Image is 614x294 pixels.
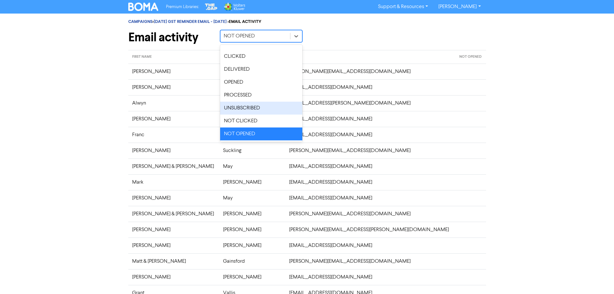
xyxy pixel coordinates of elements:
td: May [219,190,285,206]
td: [PERSON_NAME] [219,79,285,95]
td: [EMAIL_ADDRESS][DOMAIN_NAME] [285,158,455,174]
td: [PERSON_NAME] [219,222,285,238]
td: [EMAIL_ADDRESS][DOMAIN_NAME] [285,111,455,127]
td: [PERSON_NAME][EMAIL_ADDRESS][DOMAIN_NAME] [285,206,455,222]
td: [PERSON_NAME] [219,174,285,190]
td: [PERSON_NAME] [128,222,219,238]
th: NOT OPENED [455,50,486,64]
td: [PERSON_NAME] [219,206,285,222]
img: BOMA Logo [128,3,159,11]
div: NOT CLICKED [220,115,302,127]
a: [DATE] GST REMINDER EMAIL - [DATE] [154,19,227,24]
td: [PERSON_NAME] [219,238,285,253]
td: [PERSON_NAME][EMAIL_ADDRESS][DOMAIN_NAME] [285,253,455,269]
div: CLICKED [220,50,302,63]
td: Steel [219,111,285,127]
th: LAST NAME [219,50,285,64]
td: [PERSON_NAME] [219,95,285,111]
td: [PERSON_NAME] [128,64,219,79]
td: [EMAIL_ADDRESS][DOMAIN_NAME] [285,174,455,190]
td: [EMAIL_ADDRESS][DOMAIN_NAME] [285,269,455,285]
td: [EMAIL_ADDRESS][DOMAIN_NAME] [285,79,455,95]
td: [EMAIL_ADDRESS][PERSON_NAME][DOMAIN_NAME] [285,95,455,111]
td: Matt & [PERSON_NAME] [128,253,219,269]
a: Support & Resources [373,2,433,12]
div: UNSUBSCRIBED [220,102,302,115]
td: [PERSON_NAME] [219,269,285,285]
td: [EMAIL_ADDRESS][DOMAIN_NAME] [285,190,455,206]
td: [PERSON_NAME] [128,238,219,253]
div: OPENED [220,76,302,89]
td: Gainsford [219,253,285,269]
td: [EMAIL_ADDRESS][DOMAIN_NAME] [285,238,455,253]
div: > > EMAIL ACTIVITY [128,19,486,25]
iframe: Chat Widget [582,263,614,294]
td: [EMAIL_ADDRESS][DOMAIN_NAME] [285,127,455,143]
div: DELIVERED [220,63,302,76]
td: Franc [128,127,219,143]
td: Suckling [219,143,285,158]
td: [PERSON_NAME] [128,111,219,127]
td: [PERSON_NAME][EMAIL_ADDRESS][PERSON_NAME][DOMAIN_NAME] [285,222,455,238]
td: [PERSON_NAME] [128,190,219,206]
td: [PERSON_NAME] & [PERSON_NAME] [128,206,219,222]
span: Premium Libraries: [166,5,199,9]
img: The Gap [204,3,218,11]
a: CAMPAIGNS [128,19,152,24]
td: [PERSON_NAME] & [PERSON_NAME] [128,158,219,174]
th: FIRST NAME [128,50,219,64]
img: Wolters Kluwer [223,3,245,11]
td: Mark [128,174,219,190]
td: May [219,158,285,174]
td: Alwyn [128,95,219,111]
h1: Email activity [128,30,210,45]
td: [PERSON_NAME][EMAIL_ADDRESS][DOMAIN_NAME] [285,64,455,79]
td: Ingoe [219,64,285,79]
a: [PERSON_NAME] [433,2,486,12]
td: Van Der [PERSON_NAME] [219,127,285,143]
th: EMAIL [285,50,455,64]
div: NOT OPENED [224,32,255,40]
div: NOT OPENED [220,127,302,140]
div: PROCESSED [220,89,302,102]
td: [PERSON_NAME] [128,269,219,285]
td: [PERSON_NAME] [128,79,219,95]
td: [PERSON_NAME] [128,143,219,158]
td: [PERSON_NAME][EMAIL_ADDRESS][DOMAIN_NAME] [285,143,455,158]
